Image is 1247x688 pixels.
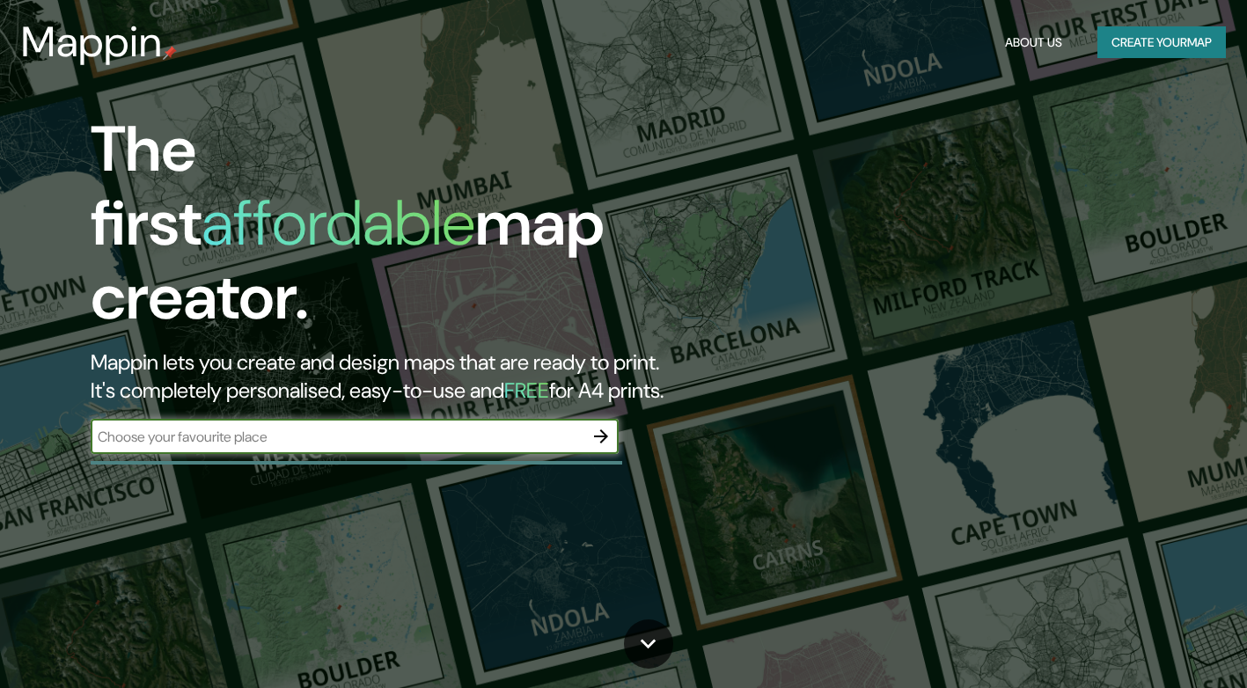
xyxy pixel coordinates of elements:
h3: Mappin [21,18,163,67]
input: Choose your favourite place [91,427,583,447]
button: Create yourmap [1097,26,1226,59]
h1: affordable [202,182,475,264]
button: About Us [998,26,1069,59]
img: mappin-pin [163,46,177,60]
h1: The first map creator. [91,113,715,348]
h5: FREE [504,377,549,404]
h2: Mappin lets you create and design maps that are ready to print. It's completely personalised, eas... [91,348,715,405]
